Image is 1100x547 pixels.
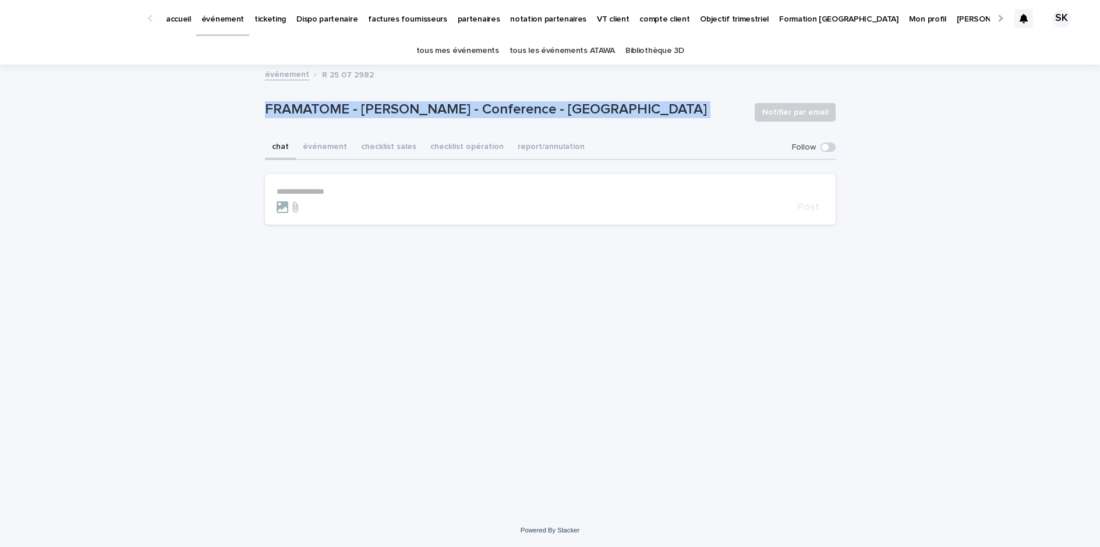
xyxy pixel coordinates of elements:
div: SK [1052,9,1071,28]
a: événement [265,67,309,80]
span: Notifier par email [762,106,828,118]
p: Follow [792,143,816,152]
button: checklist opération [423,136,511,160]
span: Post [797,202,819,212]
a: Powered By Stacker [521,527,579,534]
button: chat [265,136,296,160]
a: Bibliothèque 3D [625,37,684,65]
button: Post [793,202,824,212]
a: tous mes événements [416,37,499,65]
a: tous les événements ATAWA [510,37,615,65]
button: checklist sales [354,136,423,160]
p: R 25 07 2982 [322,68,374,80]
img: Ls34BcGeRexTGTNfXpUC [23,7,136,30]
button: événement [296,136,354,160]
button: Notifier par email [755,103,836,122]
p: FRAMATOME - [PERSON_NAME] - Conference - [GEOGRAPHIC_DATA] [265,101,745,118]
button: report/annulation [511,136,592,160]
